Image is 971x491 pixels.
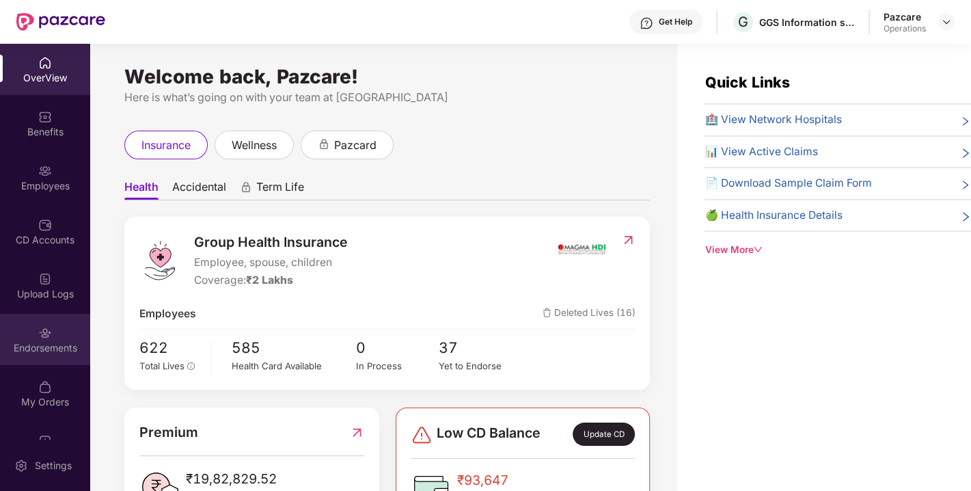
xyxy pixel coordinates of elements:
span: ₹2 Lakhs [246,274,293,287]
div: View More [705,243,971,257]
img: svg+xml;base64,PHN2ZyBpZD0iQ0RfQWNjb3VudHMiIGRhdGEtbmFtZT0iQ0QgQWNjb3VudHMiIHhtbG5zPSJodHRwOi8vd3... [38,218,52,232]
div: Get Help [659,16,692,27]
img: svg+xml;base64,PHN2ZyBpZD0iRW1wbG95ZWVzIiB4bWxucz0iaHR0cDovL3d3dy53My5vcmcvMjAwMC9zdmciIHdpZHRoPS... [38,164,52,178]
div: Yet to Endorse [439,359,521,373]
div: GGS Information services private limited [759,16,855,29]
span: 📄 Download Sample Claim Form [705,175,871,192]
div: Settings [31,459,76,473]
img: svg+xml;base64,PHN2ZyBpZD0iRHJvcGRvd24tMzJ4MzIiIHhtbG5zPSJodHRwOi8vd3d3LnczLm9yZy8yMDAwL3N2ZyIgd2... [941,16,952,27]
span: ₹19,82,829.52 [186,468,277,489]
img: svg+xml;base64,PHN2ZyBpZD0iU2V0dGluZy0yMHgyMCIgeG1sbnM9Imh0dHA6Ly93d3cudzMub3JnLzIwMDAvc3ZnIiB3aW... [14,459,28,473]
div: Operations [884,23,926,34]
div: In Process [356,359,439,373]
img: deleteIcon [543,308,551,317]
img: logo [139,240,180,281]
img: svg+xml;base64,PHN2ZyBpZD0iQmVuZWZpdHMiIHhtbG5zPSJodHRwOi8vd3d3LnczLm9yZy8yMDAwL3N2ZyIgd2lkdGg9Ij... [38,110,52,124]
span: Premium [139,422,198,443]
span: 622 [139,336,202,359]
span: 📊 View Active Claims [705,144,817,161]
span: Group Health Insurance [194,232,348,253]
span: Health [124,180,159,200]
span: Low CD Balance [437,423,541,446]
img: RedirectIcon [621,233,635,247]
span: right [960,114,971,129]
span: 37 [439,336,521,359]
span: Total Lives [139,360,184,371]
div: Coverage: [194,272,348,289]
span: right [960,146,971,161]
img: svg+xml;base64,PHN2ZyBpZD0iVXBsb2FkX0xvZ3MiIGRhdGEtbmFtZT0iVXBsb2FkIExvZ3MiIHhtbG5zPSJodHRwOi8vd3... [38,272,52,286]
span: 585 [232,336,356,359]
div: animation [318,138,330,150]
img: New Pazcare Logo [16,13,105,31]
img: svg+xml;base64,PHN2ZyBpZD0iSGVscC0zMngzMiIgeG1sbnM9Imh0dHA6Ly93d3cudzMub3JnLzIwMDAvc3ZnIiB3aWR0aD... [640,16,653,30]
img: RedirectIcon [350,422,364,443]
img: svg+xml;base64,PHN2ZyBpZD0iTXlfT3JkZXJzIiBkYXRhLW5hbWU9Ik15IE9yZGVycyIgeG1sbnM9Imh0dHA6Ly93d3cudz... [38,380,52,394]
img: svg+xml;base64,PHN2ZyBpZD0iRGFuZ2VyLTMyeDMyIiB4bWxucz0iaHR0cDovL3d3dy53My5vcmcvMjAwMC9zdmciIHdpZH... [411,424,433,446]
span: Employee, spouse, children [194,254,348,271]
img: svg+xml;base64,PHN2ZyBpZD0iVXBkYXRlZCIgeG1sbnM9Imh0dHA6Ly93d3cudzMub3JnLzIwMDAvc3ZnIiB3aWR0aD0iMj... [38,434,52,448]
span: Accidental [172,180,226,200]
span: 🍏 Health Insurance Details [705,207,842,224]
span: ₹93,647 [457,470,551,490]
span: Deleted Lives (16) [543,306,635,323]
img: svg+xml;base64,PHN2ZyBpZD0iRW5kb3JzZW1lbnRzIiB4bWxucz0iaHR0cDovL3d3dy53My5vcmcvMjAwMC9zdmciIHdpZH... [38,326,52,340]
div: Update CD [573,423,634,446]
span: Employees [139,306,196,323]
img: insurerIcon [556,232,607,266]
div: Pazcare [884,10,926,23]
span: down [753,245,763,254]
span: pazcard [334,137,377,154]
span: right [960,178,971,192]
div: Welcome back, Pazcare! [124,71,650,82]
span: 0 [356,336,439,359]
span: right [960,210,971,224]
span: info-circle [187,362,195,371]
span: wellness [232,137,277,154]
div: Here is what’s going on with your team at [GEOGRAPHIC_DATA] [124,89,650,106]
span: insurance [141,137,191,154]
span: G [738,14,748,30]
div: animation [240,181,252,194]
span: Quick Links [705,73,789,91]
span: 🏥 View Network Hospitals [705,111,841,129]
div: Health Card Available [232,359,356,373]
span: Term Life [256,180,304,200]
img: svg+xml;base64,PHN2ZyBpZD0iSG9tZSIgeG1sbnM9Imh0dHA6Ly93d3cudzMub3JnLzIwMDAvc3ZnIiB3aWR0aD0iMjAiIG... [38,56,52,70]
